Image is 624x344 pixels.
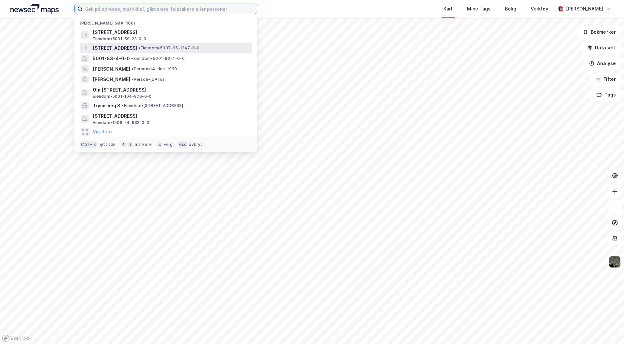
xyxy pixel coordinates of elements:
[178,141,188,148] div: esc
[93,55,130,62] span: 5001-83-4-0-0
[132,77,164,82] span: Person • [DATE]
[93,44,137,52] span: [STREET_ADDRESS]
[590,73,621,86] button: Filter
[74,15,257,27] div: [PERSON_NAME] søk (100)
[10,4,59,14] img: logo.a4113a55bc3d86da70a041830d287a7e.svg
[132,77,133,82] span: •
[444,5,453,13] div: Kart
[584,57,621,70] button: Analyse
[131,56,133,61] span: •
[93,76,130,83] span: [PERSON_NAME]
[93,28,249,36] span: [STREET_ADDRESS]
[189,142,202,147] div: avbryt
[99,142,116,147] div: nytt søk
[122,103,183,108] span: Eiendom • [STREET_ADDRESS]
[531,5,548,13] div: Verktøy
[577,26,621,39] button: Bokmerker
[132,66,177,72] span: Person • 14. des. 1960
[93,128,112,136] button: Vis flere
[582,41,621,54] button: Datasett
[93,120,149,125] span: Eiendom • 1506-24-938-0-0
[467,5,491,13] div: Mine Tags
[131,56,184,61] span: Eiendom • 5001-83-4-0-0
[80,141,97,148] div: Ctrl + k
[93,94,151,99] span: Eiendom • 5001-104-876-0-0
[609,256,621,268] img: 9k=
[132,66,133,71] span: •
[135,142,152,147] div: markere
[138,45,199,51] span: Eiendom • 5007-65-1247-0-0
[83,4,257,14] input: Søk på adresse, matrikkel, gårdeiere, leietakere eller personer
[93,112,249,120] span: [STREET_ADDRESS]
[122,103,124,108] span: •
[591,313,624,344] div: Kontrollprogram for chat
[93,36,146,42] span: Eiendom • 5001-59-23-0-0
[505,5,516,13] div: Bolig
[2,335,31,342] a: Mapbox homepage
[591,313,624,344] iframe: Chat Widget
[591,88,621,101] button: Tags
[566,5,603,13] div: [PERSON_NAME]
[138,45,140,50] span: •
[93,86,249,94] span: Ola [STREET_ADDRESS]
[93,102,120,110] span: Tryms veg 8
[164,142,173,147] div: velg
[93,65,130,73] span: [PERSON_NAME]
